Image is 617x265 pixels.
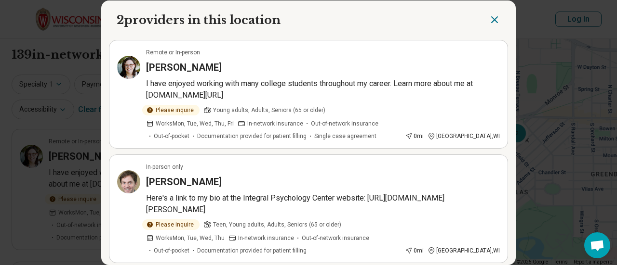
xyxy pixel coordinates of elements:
[146,78,500,101] p: I have enjoyed working with many college students throughout my career. Learn more about me at [D...
[154,132,189,140] span: Out-of-pocket
[197,132,307,140] span: Documentation provided for patient filling
[489,12,500,28] button: Close
[405,246,424,255] div: 0 mi
[156,119,234,128] span: Works Mon, Tue, Wed, Thu, Fri
[154,246,189,255] span: Out-of-pocket
[405,132,424,140] div: 0 mi
[197,246,307,255] span: Documentation provided for patient filling
[146,175,222,189] h3: [PERSON_NAME]
[428,132,500,140] div: [GEOGRAPHIC_DATA] , WI
[142,105,200,115] div: Please inquire
[314,132,376,140] span: Single case agreement
[146,48,200,57] p: Remote or In-person
[146,192,500,215] p: Here's a link to my bio at the Integral Psychology Center website: [URL][DOMAIN_NAME][PERSON_NAME]
[311,119,378,128] span: Out-of-network insurance
[247,119,303,128] span: In-network insurance
[302,234,369,242] span: Out-of-network insurance
[146,163,183,171] p: In-person only
[117,12,281,28] h2: 2 providers in this location
[142,219,200,230] div: Please inquire
[213,106,325,114] span: Young adults, Adults, Seniors (65 or older)
[238,234,294,242] span: In-network insurance
[146,61,222,74] h3: [PERSON_NAME]
[156,234,225,242] span: Works Mon, Tue, Wed, Thu
[213,220,341,229] span: Teen, Young adults, Adults, Seniors (65 or older)
[428,246,500,255] div: [GEOGRAPHIC_DATA] , WI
